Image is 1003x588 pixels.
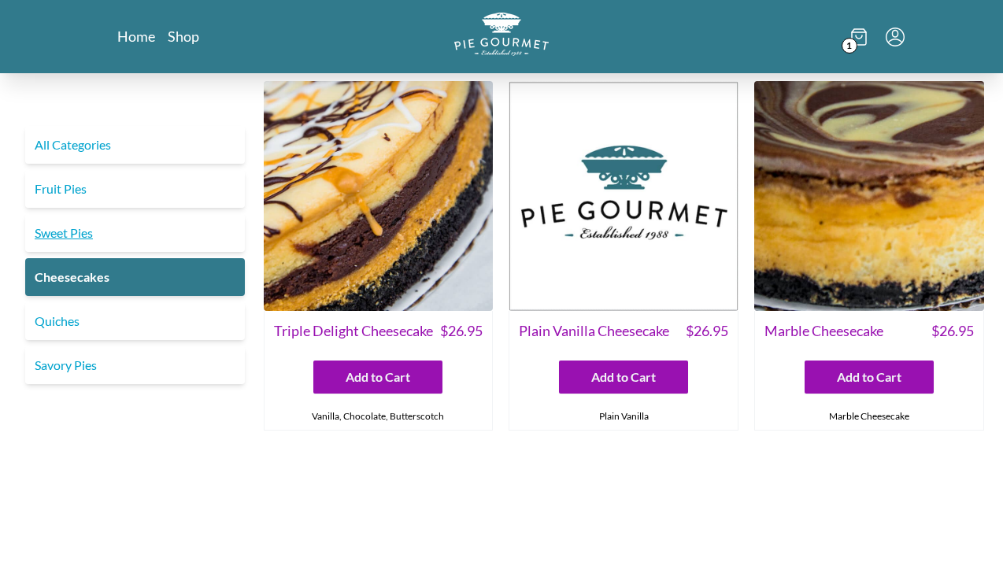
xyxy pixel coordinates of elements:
[931,320,974,342] span: $ 26.95
[886,28,905,46] button: Menu
[265,403,493,430] div: Vanilla, Chocolate, Butterscotch
[346,368,410,386] span: Add to Cart
[454,13,549,56] img: logo
[837,368,901,386] span: Add to Cart
[686,320,728,342] span: $ 26.95
[559,361,688,394] button: Add to Cart
[454,13,549,61] a: Logo
[25,170,245,208] a: Fruit Pies
[509,403,738,430] div: Plain Vanilla
[25,258,245,296] a: Cheesecakes
[25,126,245,164] a: All Categories
[755,403,983,430] div: Marble Cheesecake
[519,320,669,342] span: Plain Vanilla Cheesecake
[264,81,494,311] img: Triple Delight Cheesecake
[805,361,934,394] button: Add to Cart
[117,27,155,46] a: Home
[764,320,883,342] span: Marble Cheesecake
[25,214,245,252] a: Sweet Pies
[509,81,738,311] img: Plain Vanilla Cheesecake
[440,320,483,342] span: $ 26.95
[754,81,984,311] img: Marble Cheesecake
[842,38,857,54] span: 1
[25,346,245,384] a: Savory Pies
[274,320,433,342] span: Triple Delight Cheesecake
[25,302,245,340] a: Quiches
[591,368,656,386] span: Add to Cart
[313,361,442,394] button: Add to Cart
[168,27,199,46] a: Shop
